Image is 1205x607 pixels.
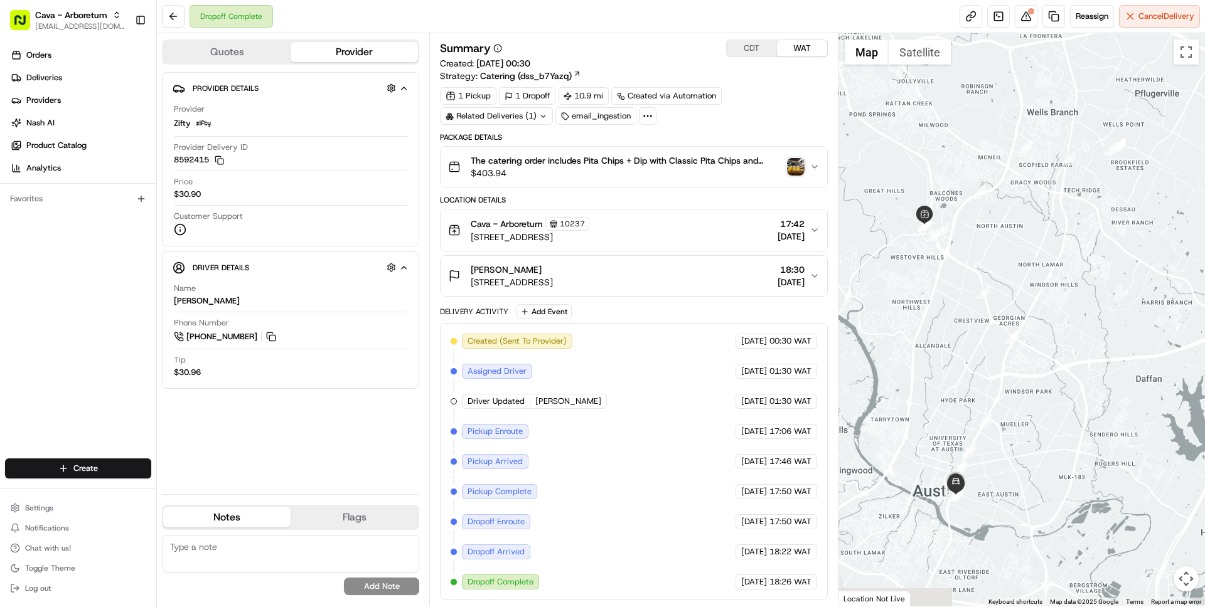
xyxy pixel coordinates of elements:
div: Favorites [5,189,151,209]
span: $403.94 [471,167,781,179]
span: $30.90 [174,189,201,200]
button: 8592415 [174,154,224,166]
span: Phone Number [174,317,229,329]
span: Assigned Driver [468,366,527,377]
button: [EMAIL_ADDRESS][DOMAIN_NAME] [35,21,125,31]
span: Driver Updated [468,396,525,407]
button: Driver Details [173,257,409,278]
span: Create [73,463,98,474]
span: Name [174,283,196,294]
button: Settings [5,499,151,517]
button: Quotes [163,42,291,62]
a: Terms (opens in new tab) [1126,598,1143,605]
span: Orders [26,50,51,61]
span: Notifications [25,523,69,533]
span: [DATE] [778,276,805,288]
div: 4 [1111,138,1125,152]
span: [STREET_ADDRESS] [471,231,589,243]
span: [DATE] [741,576,767,588]
span: [DATE] [741,426,767,437]
span: [DATE] [741,546,767,557]
span: Dropoff Arrived [468,546,525,557]
span: 17:42 [778,218,805,230]
span: Created (Sent To Provider) [468,335,567,347]
span: Driver Details [193,263,249,273]
a: Created via Automation [611,87,722,105]
div: 24 [949,488,963,502]
span: [DATE] [741,335,767,347]
span: 10237 [560,219,585,229]
div: 7 [1018,140,1032,154]
a: Analytics [5,158,156,178]
div: 1 Pickup [440,87,496,105]
span: Chat with us! [25,543,71,553]
span: 01:30 WAT [769,396,811,407]
button: Reassign [1070,5,1114,28]
span: Analytics [26,162,61,174]
span: Settings [25,503,53,513]
span: The catering order includes Pita Chips + Dip with Classic Pita Chips and Tzatziki, along with a G... [471,154,781,167]
span: Pickup Complete [468,486,532,497]
span: [DATE] [741,456,767,467]
img: photo_proof_of_delivery image [787,158,805,176]
div: 5 [1104,142,1118,156]
h3: Summary [440,43,491,54]
button: Cava - Arboretum[EMAIL_ADDRESS][DOMAIN_NAME] [5,5,130,35]
div: Location Details [440,195,827,205]
span: 01:30 WAT [769,366,811,377]
span: Product Catalog [26,140,87,151]
span: Deliveries [26,72,62,83]
span: [DATE] [741,396,767,407]
button: Log out [5,579,151,597]
a: Report a map error [1151,598,1201,605]
span: Tip [174,354,186,366]
span: Created: [440,57,530,70]
div: 10.9 mi [558,87,609,105]
a: [PHONE_NUMBER] [174,330,278,344]
a: Nash AI [5,113,156,133]
span: 18:26 WAT [769,576,811,588]
span: Provider Delivery ID [174,142,248,153]
span: Pickup Enroute [468,426,523,437]
span: Cancel Delivery [1138,11,1194,22]
span: [PERSON_NAME] [535,396,601,407]
div: 8 [972,186,986,199]
button: Notifications [5,519,151,537]
span: 18:22 WAT [769,546,811,557]
button: Notes [163,507,291,527]
div: 2 [1112,138,1126,152]
div: 17 [1005,330,1019,344]
span: [DATE] [741,516,767,527]
span: 18:30 [778,263,805,276]
a: Product Catalog [5,135,156,156]
span: Nash AI [26,117,55,129]
span: 17:06 WAT [769,426,811,437]
button: WAT [777,40,827,56]
span: 17:50 WAT [769,486,811,497]
div: 18 [978,414,992,428]
span: Toggle Theme [25,563,75,573]
span: Cava - Arboretum [471,218,543,230]
a: Open this area in Google Maps (opens a new window) [842,590,883,606]
button: Cava - Arboretum [35,9,107,21]
button: Show satellite imagery [889,40,951,65]
button: Cava - Arboretum10237[STREET_ADDRESS]17:42[DATE] [441,209,827,251]
span: 17:46 WAT [769,456,811,467]
span: Zifty [174,118,191,129]
span: 00:30 WAT [769,335,811,347]
div: Delivery Activity [440,307,508,317]
div: 15 [926,228,940,242]
span: [DATE] 00:30 [476,58,530,69]
span: Provider [174,103,205,115]
button: Provider Details [173,78,409,98]
img: zifty-logo-trans-sq.png [196,116,211,131]
span: [STREET_ADDRESS] [471,276,553,288]
img: Google [842,590,883,606]
span: [PHONE_NUMBER] [186,331,257,342]
div: Related Deliveries (1) [440,107,553,125]
div: 16 [977,285,990,299]
button: [PERSON_NAME][STREET_ADDRESS]18:30[DATE] [441,256,827,296]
